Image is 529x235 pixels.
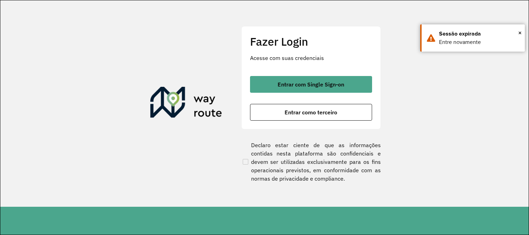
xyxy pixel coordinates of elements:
div: Sessão expirada [439,30,520,38]
h2: Fazer Login [250,35,372,48]
label: Declaro estar ciente de que as informações contidas nesta plataforma são confidenciais e devem se... [241,141,381,183]
button: Close [518,28,522,38]
div: Entre novamente [439,38,520,46]
span: Entrar como terceiro [285,109,337,115]
span: Entrar com Single Sign-on [278,82,344,87]
p: Acesse com suas credenciais [250,54,372,62]
img: Roteirizador AmbevTech [150,87,222,120]
span: × [518,28,522,38]
button: button [250,104,372,121]
button: button [250,76,372,93]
